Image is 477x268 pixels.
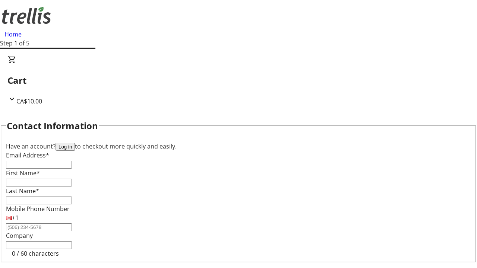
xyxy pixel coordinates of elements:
label: Email Address* [6,151,49,159]
div: CartCA$10.00 [7,55,470,106]
span: CA$10.00 [16,97,42,105]
label: Mobile Phone Number [6,205,70,213]
label: Company [6,232,33,240]
h2: Cart [7,74,470,87]
input: (506) 234-5678 [6,223,72,231]
button: Log in [56,143,75,151]
div: Have an account? to checkout more quickly and easily. [6,142,471,151]
h2: Contact Information [7,119,98,133]
label: First Name* [6,169,40,177]
label: Last Name* [6,187,39,195]
tr-character-limit: 0 / 60 characters [12,249,59,258]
